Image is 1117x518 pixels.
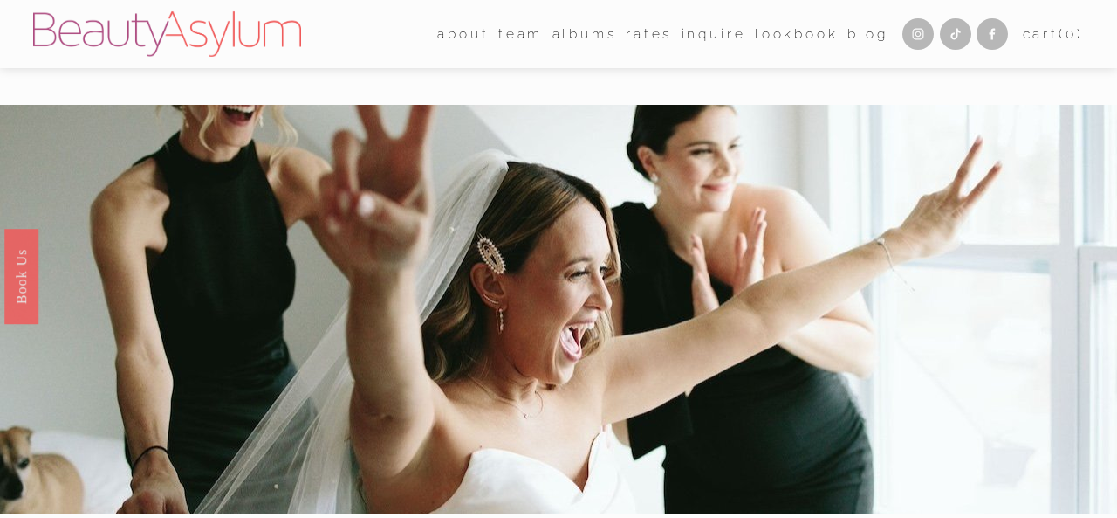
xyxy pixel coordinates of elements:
[977,18,1008,50] a: Facebook
[682,20,746,47] a: Inquire
[1066,25,1077,42] span: 0
[1023,22,1084,46] a: Cart(0)
[1059,25,1084,42] span: ( )
[437,22,489,46] span: about
[755,20,839,47] a: Lookbook
[498,20,543,47] a: folder dropdown
[847,20,887,47] a: Blog
[498,22,543,46] span: team
[4,228,38,323] a: Book Us
[33,11,301,57] img: Beauty Asylum | Bridal Hair &amp; Makeup Charlotte &amp; Atlanta
[552,20,617,47] a: albums
[437,20,489,47] a: folder dropdown
[626,20,672,47] a: Rates
[902,18,934,50] a: Instagram
[940,18,971,50] a: TikTok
